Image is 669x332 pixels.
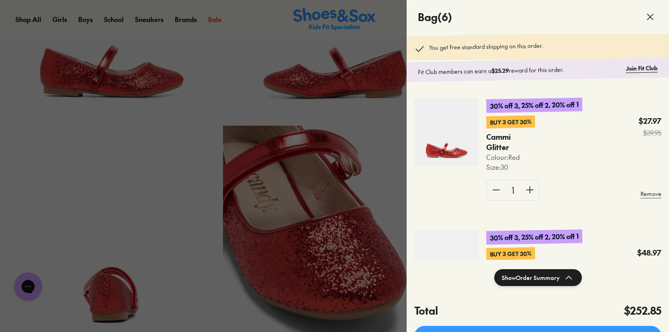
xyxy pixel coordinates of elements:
[418,64,622,76] p: Fit Club members can earn a reward for this order.
[639,128,662,138] s: $39.95
[494,269,582,286] button: ShowOrder Summary
[5,3,33,31] button: Gorgias live chat
[639,116,662,126] p: $27.97
[486,247,535,260] p: Buy 3 Get 30%
[486,98,582,113] p: 30% off 3, 25% off 2, 20% off 1
[486,162,535,172] p: Size : 30
[486,132,525,152] p: Cammi Glitter
[624,303,662,318] h4: $252.85
[491,67,509,75] b: $25.29
[486,115,535,128] p: Buy 3 Get 30%
[637,260,662,270] s: $69.95
[637,248,662,258] p: $48.97
[486,152,535,162] p: Colour: Red
[486,229,582,245] p: 30% off 3, 25% off 2, 20% off 1
[429,41,543,54] p: You get free standard shipping on this order.
[626,64,658,73] a: Join Fit Club
[414,230,479,298] img: 4-546990.jpg
[414,303,438,318] h4: Total
[505,180,520,200] div: 1
[418,9,452,25] h4: Bag ( 6 )
[414,98,479,166] img: 4-558122.jpg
